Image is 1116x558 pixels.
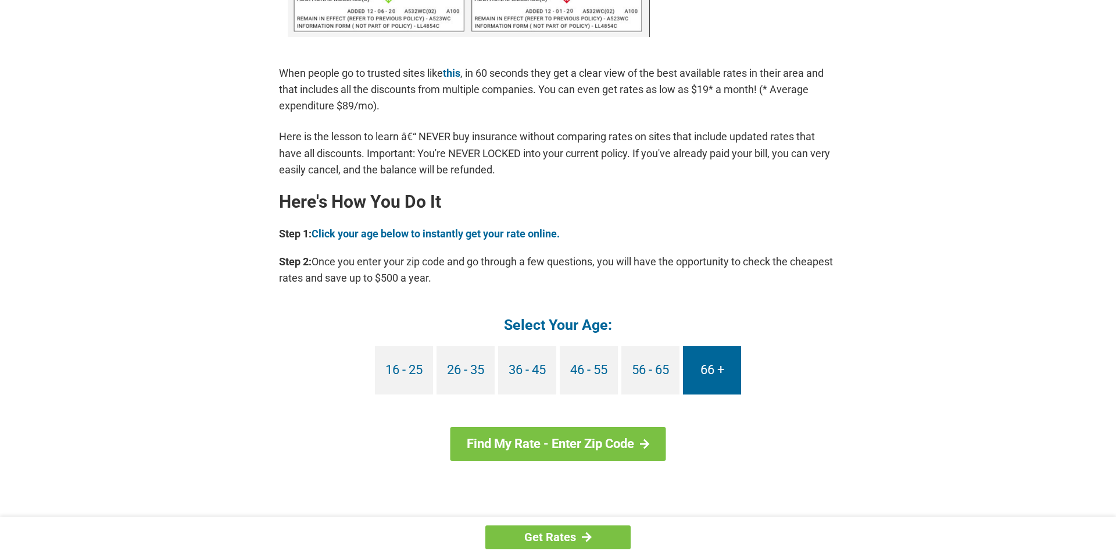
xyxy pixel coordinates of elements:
[279,315,837,335] h4: Select Your Age:
[443,67,460,79] a: this
[279,129,837,177] p: Here is the lesson to learn â€“ NEVER buy insurance without comparing rates on sites that include...
[498,346,556,394] a: 36 - 45
[450,427,666,461] a: Find My Rate - Enter Zip Code
[437,346,495,394] a: 26 - 35
[485,525,631,549] a: Get Rates
[279,228,312,240] b: Step 1:
[279,254,837,286] p: Once you enter your zip code and go through a few questions, you will have the opportunity to che...
[560,346,618,394] a: 46 - 55
[312,228,560,240] a: Click your age below to instantly get your rate online.
[279,193,837,211] h2: Here's How You Do It
[375,346,433,394] a: 16 - 25
[279,65,837,114] p: When people go to trusted sites like , in 60 seconds they get a clear view of the best available ...
[683,346,741,394] a: 66 +
[621,346,679,394] a: 56 - 65
[279,255,312,268] b: Step 2:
